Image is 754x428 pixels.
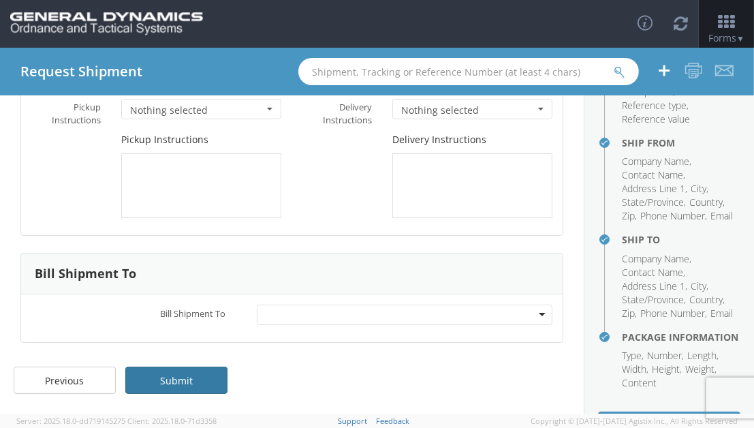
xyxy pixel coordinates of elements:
span: Pickup Instructions [52,101,101,126]
a: Support [338,416,367,426]
li: Contact Name [622,266,685,279]
li: Phone Number [640,307,707,320]
li: Country [689,293,725,307]
li: Email [710,209,733,223]
button: Nothing selected [121,99,281,119]
li: Zip [622,307,637,320]
li: Width [622,363,648,376]
span: Nothing selected [130,104,264,117]
span: Delivery Instructions [323,101,372,126]
label: Pickup Instructions [121,133,208,147]
li: Number [647,349,684,363]
button: Nothing selected [392,99,552,119]
a: Submit [125,367,227,394]
span: Bill Shipment To [160,307,225,320]
li: State/Province [622,293,686,307]
li: Company Name [622,252,691,266]
h4: Package Information [622,332,740,342]
li: Contact Name [622,168,685,182]
li: Phone Number [640,209,707,223]
span: Forms [708,31,744,44]
li: Reference type [622,99,689,112]
li: City [691,182,708,196]
li: Address Line 1 [622,279,687,293]
h4: Ship To [622,234,740,245]
a: Previous [14,367,116,394]
h3: Bill Shipment To [35,267,136,281]
label: Delivery Instructions [392,133,486,147]
li: City [691,279,708,293]
li: Zip [622,209,637,223]
span: Copyright © [DATE]-[DATE] Agistix Inc., All Rights Reserved [531,416,738,427]
li: Content [622,376,657,390]
li: Company Name [622,155,691,168]
span: Nothing selected [401,104,535,117]
span: Client: 2025.18.0-71d3358 [127,416,217,426]
input: Shipment, Tracking or Reference Number (at least 4 chars) [298,58,639,85]
li: Weight [685,363,717,376]
li: Email [710,307,733,320]
img: gd-ots-0c3321f2eb4c994f95cb.png [10,12,203,35]
span: Server: 2025.18.0-dd719145275 [16,416,125,426]
li: Reference value [622,112,690,126]
li: Length [687,349,719,363]
li: Height [652,363,682,376]
li: State/Province [622,196,686,209]
a: Feedback [376,416,409,426]
li: Address Line 1 [622,182,687,196]
li: Type [622,349,644,363]
li: Country [689,196,725,209]
h4: Ship From [622,138,740,148]
h4: Request Shipment [20,64,142,79]
span: ▼ [736,33,744,44]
